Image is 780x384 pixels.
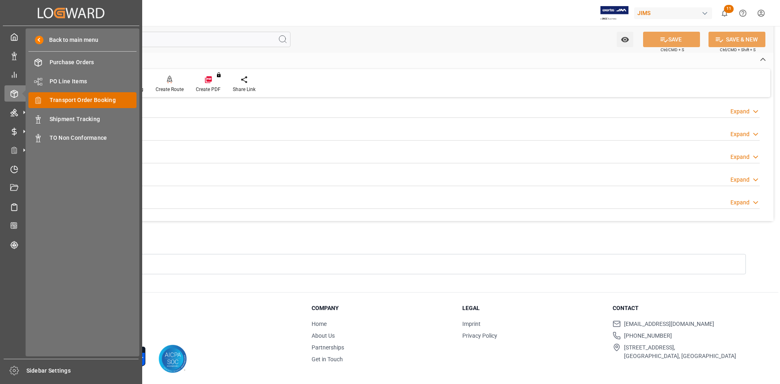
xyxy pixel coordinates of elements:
span: [EMAIL_ADDRESS][DOMAIN_NAME] [624,320,714,328]
a: Partnerships [312,344,344,351]
span: Shipment Tracking [50,115,137,124]
span: 11 [724,5,734,13]
div: Expand [730,107,750,116]
a: Timeslot Management V2 [4,161,138,177]
a: About Us [312,332,335,339]
button: open menu [617,32,633,47]
input: Search Fields [37,32,290,47]
a: PO Line Items [28,73,136,89]
a: Data Management [4,48,138,63]
span: PO Line Items [50,77,137,86]
div: JIMS [634,7,712,19]
button: Help Center [734,4,752,22]
a: Privacy Policy [462,332,497,339]
div: Expand [730,153,750,161]
img: Exertis%20JAM%20-%20Email%20Logo.jpg_1722504956.jpg [600,6,628,20]
h3: Contact [613,304,753,312]
a: Home [312,321,327,327]
span: Purchase Orders [50,58,137,67]
a: Tracking Shipment [4,236,138,252]
span: Sidebar Settings [26,367,139,375]
a: Shipment Tracking [28,111,136,127]
button: SAVE & NEW [708,32,765,47]
a: Purchase Orders [28,54,136,70]
h3: Legal [462,304,603,312]
img: AICPA SOC [158,345,187,373]
a: Sailing Schedules [4,199,138,215]
span: Ctrl/CMD + Shift + S [720,47,756,53]
span: Back to main menu [43,36,98,44]
div: Expand [730,176,750,184]
a: Transport Order Booking [28,92,136,108]
span: [PHONE_NUMBER] [624,332,672,340]
button: show 11 new notifications [715,4,734,22]
a: Imprint [462,321,481,327]
p: Version 1.1.127 [54,330,291,337]
span: [STREET_ADDRESS], [GEOGRAPHIC_DATA], [GEOGRAPHIC_DATA] [624,343,736,360]
span: Ctrl/CMD + S [661,47,684,53]
span: Transport Order Booking [50,96,137,104]
div: Expand [730,130,750,139]
a: TO Non Conformance [28,130,136,146]
a: My Reports [4,67,138,82]
div: Create Route [156,86,184,93]
a: Get in Touch [312,356,343,362]
p: © 2025 Logward. All rights reserved. [54,323,291,330]
a: Document Management [4,180,138,196]
a: My Cockpit [4,29,138,45]
span: TO Non Conformance [50,134,137,142]
button: SAVE [643,32,700,47]
button: JIMS [634,5,715,21]
div: Share Link [233,86,256,93]
a: CO2 Calculator [4,218,138,234]
div: Expand [730,198,750,207]
h3: Company [312,304,452,312]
